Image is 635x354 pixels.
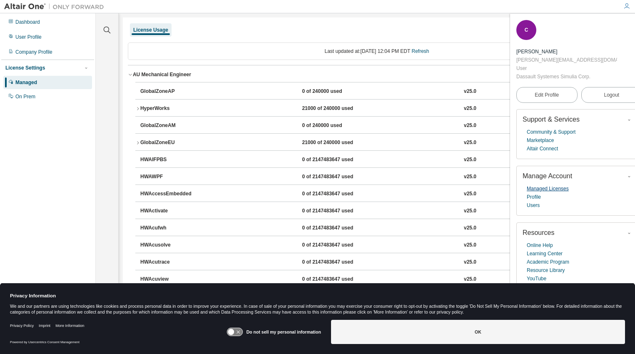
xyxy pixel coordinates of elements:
[412,48,429,54] a: Refresh
[302,88,377,95] div: 0 of 240000 used
[140,253,618,272] button: HWAcutrace0 of 2147483647 usedv25.0Expire date:[DATE]
[140,168,618,186] button: HWAWPF0 of 2147483647 usedv25.0Expire date:[DATE]
[527,266,565,274] a: Resource Library
[464,122,476,130] div: v25.0
[5,65,45,71] div: License Settings
[4,2,108,11] img: Altair One
[527,241,553,249] a: Online Help
[527,136,554,145] a: Marketplace
[516,56,617,64] div: [PERSON_NAME][EMAIL_ADDRESS][DOMAIN_NAME]
[140,185,618,203] button: HWAccessEmbedded0 of 2147483647 usedv25.0Expire date:[DATE]
[527,128,575,136] a: Community & Support
[527,274,546,283] a: YouTube
[516,72,617,81] div: Dassault Systemes Simulia Corp.
[140,219,618,237] button: HWAcufwh0 of 2147483647 usedv25.0Expire date:[DATE]
[140,236,618,254] button: HWAcusolve0 of 2147483647 usedv25.0Expire date:[DATE]
[516,87,578,103] a: Edit Profile
[527,258,569,266] a: Academic Program
[140,82,618,101] button: GlobalZoneAP0 of 240000 usedv25.0Expire date:[DATE]
[302,224,377,232] div: 0 of 2147483647 used
[523,116,580,123] span: Support & Services
[302,276,377,283] div: 0 of 2147483647 used
[523,229,554,236] span: Resources
[302,259,377,266] div: 0 of 2147483647 used
[133,71,191,78] div: AU Mechanical Engineer
[140,151,618,169] button: HWAIFPBS0 of 2147483647 usedv25.0Expire date:[DATE]
[604,91,619,99] span: Logout
[516,64,617,72] div: User
[140,259,215,266] div: HWAcutrace
[464,242,476,249] div: v25.0
[140,270,618,289] button: HWAcuview0 of 2147483647 usedv25.0Expire date:[DATE]
[302,139,377,147] div: 21000 of 240000 used
[464,105,476,112] div: v25.0
[140,202,618,220] button: HWActivate0 of 2147483647 usedv25.0Expire date:[DATE]
[464,276,476,283] div: v25.0
[464,259,476,266] div: v25.0
[15,34,42,40] div: User Profile
[140,242,215,249] div: HWAcusolve
[302,190,377,198] div: 0 of 2147483647 used
[140,139,215,147] div: GlobalZoneEU
[535,92,559,98] span: Edit Profile
[15,49,52,55] div: Company Profile
[135,134,618,152] button: GlobalZoneEU21000 of 240000 usedv25.0Expire date:[DATE]
[140,117,618,135] button: GlobalZoneAM0 of 240000 usedv25.0Expire date:[DATE]
[527,201,540,209] a: Users
[302,207,377,215] div: 0 of 2147483647 used
[464,224,476,232] div: v25.0
[302,173,377,181] div: 0 of 2147483647 used
[128,65,626,84] button: AU Mechanical EngineerLicense ID: 138073
[464,190,476,198] div: v25.0
[135,100,618,118] button: HyperWorks21000 of 240000 usedv25.0Expire date:[DATE]
[302,156,377,164] div: 0 of 2147483647 used
[140,156,215,164] div: HWAIFPBS
[302,242,377,249] div: 0 of 2147483647 used
[140,207,215,215] div: HWActivate
[527,184,569,193] a: Managed Licenses
[15,19,40,25] div: Dashboard
[464,88,476,95] div: v25.0
[516,47,617,56] div: Clarence Donath
[527,249,563,258] a: Learning Center
[128,42,626,60] div: Last updated at: [DATE] 12:04 PM EDT
[464,139,476,147] div: v25.0
[140,224,215,232] div: HWAcufwh
[523,172,572,179] span: Manage Account
[140,190,215,198] div: HWAccessEmbedded
[140,105,215,112] div: HyperWorks
[464,156,476,164] div: v25.0
[464,207,476,215] div: v25.0
[527,193,541,201] a: Profile
[15,79,37,86] div: Managed
[302,105,377,112] div: 21000 of 240000 used
[140,88,215,95] div: GlobalZoneAP
[302,122,377,130] div: 0 of 240000 used
[133,27,168,33] div: License Usage
[525,27,528,33] span: C
[140,173,215,181] div: HWAWPF
[464,173,476,181] div: v25.0
[15,93,35,100] div: On Prem
[140,122,215,130] div: GlobalZoneAM
[140,276,215,283] div: HWAcuview
[527,145,558,153] a: Altair Connect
